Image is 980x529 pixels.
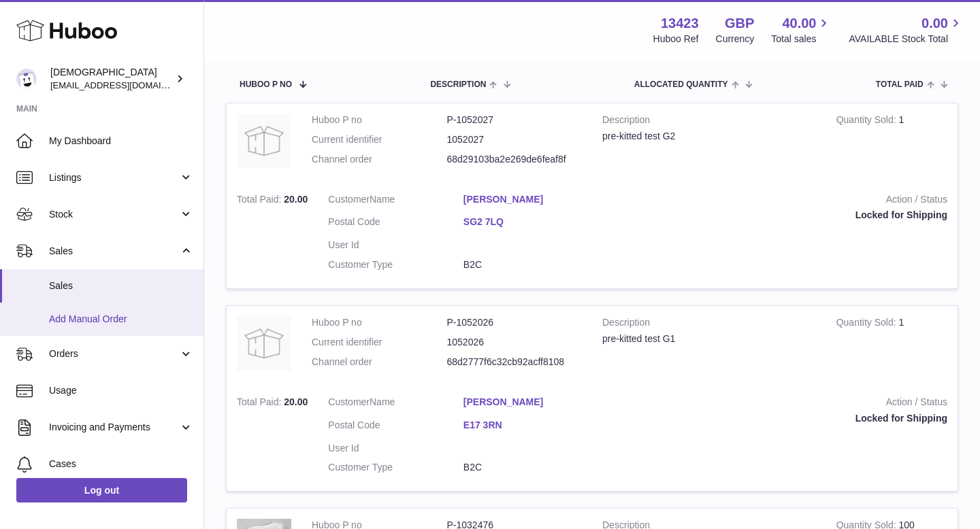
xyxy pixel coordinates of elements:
a: 40.00 Total sales [771,14,832,46]
dt: Current identifier [312,336,447,349]
span: 40.00 [782,14,816,33]
dt: Postal Code [328,216,463,232]
span: Sales [49,279,193,292]
strong: 13423 [661,14,699,33]
span: Listings [49,171,179,184]
strong: Description [602,114,816,130]
dd: 1052027 [447,133,583,146]
td: 1 [826,306,958,386]
dt: User Id [328,239,463,252]
span: Customer [328,194,370,205]
strong: Total Paid [237,396,284,411]
span: Total paid [876,80,924,89]
div: pre-kitted test G2 [602,130,816,143]
dt: Customer Type [328,258,463,271]
div: Currency [716,33,755,46]
span: Sales [49,245,179,258]
strong: GBP [725,14,754,33]
div: Huboo Ref [653,33,699,46]
span: 0.00 [921,14,948,33]
a: E17 3RN [463,419,599,432]
dd: 1052026 [447,336,583,349]
span: Add Manual Order [49,313,193,326]
strong: Action / Status [619,193,947,209]
dd: 68d29103ba2e269de6feaf8f [447,153,583,166]
dt: Channel order [312,356,447,369]
span: Huboo P no [240,80,292,89]
div: [DEMOGRAPHIC_DATA] [50,66,173,92]
span: Usage [49,384,193,397]
a: Log out [16,478,187,502]
span: 20.00 [284,194,308,205]
dt: User Id [328,442,463,455]
strong: Quantity Sold [836,317,899,331]
span: Total sales [771,33,832,46]
strong: Quantity Sold [836,114,899,129]
strong: Description [602,316,816,332]
dd: P-1052026 [447,316,583,329]
span: Description [430,80,486,89]
strong: Action / Status [619,396,947,412]
dt: Current identifier [312,133,447,146]
span: Orders [49,347,179,360]
span: AVAILABLE Stock Total [849,33,964,46]
a: [PERSON_NAME] [463,193,599,206]
span: ALLOCATED Quantity [634,80,728,89]
span: Stock [49,208,179,221]
dt: Huboo P no [312,114,447,126]
div: Locked for Shipping [619,209,947,222]
dt: Huboo P no [312,316,447,329]
td: 1 [826,103,958,183]
div: pre-kitted test G1 [602,332,816,345]
dt: Name [328,193,463,209]
dt: Name [328,396,463,412]
dt: Customer Type [328,461,463,474]
img: no-photo.jpg [237,114,291,168]
div: Locked for Shipping [619,412,947,425]
span: Invoicing and Payments [49,421,179,434]
dd: 68d2777f6c32cb92acff8108 [447,356,583,369]
span: My Dashboard [49,135,193,148]
a: 0.00 AVAILABLE Stock Total [849,14,964,46]
span: [EMAIL_ADDRESS][DOMAIN_NAME] [50,80,200,90]
a: [PERSON_NAME] [463,396,599,409]
dt: Postal Code [328,419,463,435]
span: Cases [49,458,193,471]
a: SG2 7LQ [463,216,599,228]
span: Customer [328,396,370,407]
dd: P-1052027 [447,114,583,126]
img: no-photo.jpg [237,316,291,371]
span: 20.00 [284,396,308,407]
dt: Channel order [312,153,447,166]
dd: B2C [463,461,599,474]
strong: Total Paid [237,194,284,208]
img: olgazyuz@outlook.com [16,69,37,89]
dd: B2C [463,258,599,271]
